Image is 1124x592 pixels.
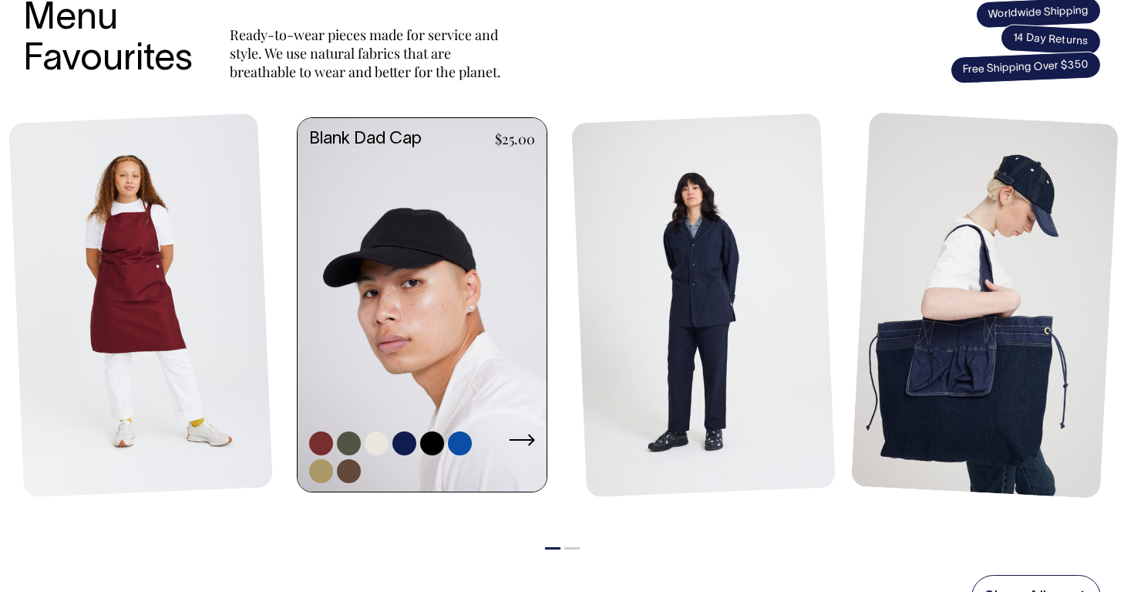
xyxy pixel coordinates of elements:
[545,547,560,550] button: 1 of 2
[851,112,1119,498] img: Store Bag
[230,25,507,81] p: Ready-to-wear pieces made for service and style. We use natural fabrics that are breathable to we...
[571,113,836,496] img: Unstructured Blazer
[8,113,273,496] img: Mo Apron
[564,547,580,550] button: 2 of 2
[1000,24,1102,56] span: 14 Day Returns
[950,51,1101,84] span: Free Shipping Over $350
